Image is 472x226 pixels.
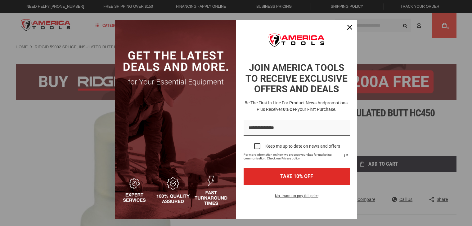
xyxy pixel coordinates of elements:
[244,153,342,160] span: For more information on how we process your data for marketing communication. Check our Privacy p...
[244,120,350,136] input: Email field
[342,152,350,159] a: Read our Privacy Policy
[385,206,472,226] iframe: LiveChat chat widget
[257,100,349,112] span: promotions. Plus receive your first purchase.
[270,193,323,203] button: No, I want to pay full price
[245,62,348,94] strong: JOIN AMERICA TOOLS TO RECEIVE EXCLUSIVE OFFERS AND DEALS
[242,100,351,113] h3: Be the first in line for product news and
[281,107,298,112] strong: 10% OFF
[265,144,340,149] div: Keep me up to date on news and offers
[342,20,357,35] button: Close
[342,152,350,159] svg: link icon
[347,25,352,30] svg: close icon
[244,168,350,185] button: TAKE 10% OFF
